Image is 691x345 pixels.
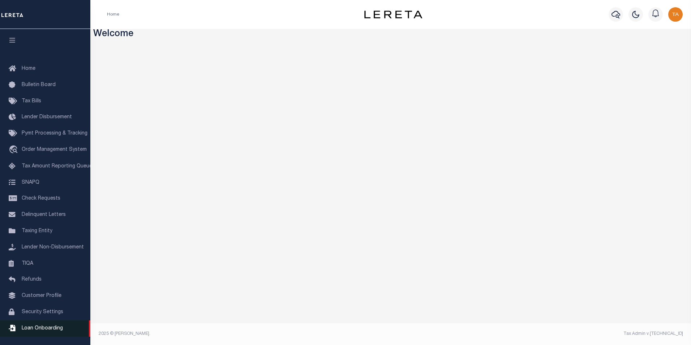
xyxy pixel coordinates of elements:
[22,310,63,315] span: Security Settings
[107,11,119,18] li: Home
[93,331,391,337] div: 2025 © [PERSON_NAME].
[22,245,84,250] span: Lender Non-Disbursement
[22,196,60,201] span: Check Requests
[22,66,35,71] span: Home
[22,164,92,169] span: Tax Amount Reporting Queue
[22,293,61,298] span: Customer Profile
[22,180,39,185] span: SNAPQ
[364,10,422,18] img: logo-dark.svg
[93,29,688,40] h3: Welcome
[22,326,63,331] span: Loan Onboarding
[22,99,41,104] span: Tax Bills
[22,261,33,266] span: TIQA
[22,115,72,120] span: Lender Disbursement
[668,7,683,22] img: svg+xml;base64,PHN2ZyB4bWxucz0iaHR0cDovL3d3dy53My5vcmcvMjAwMC9zdmciIHBvaW50ZXItZXZlbnRzPSJub25lIi...
[22,82,56,88] span: Bulletin Board
[22,147,87,152] span: Order Management System
[9,145,20,155] i: travel_explore
[396,331,683,337] div: Tax Admin v.[TECHNICAL_ID]
[22,229,52,234] span: Taxing Entity
[22,212,66,217] span: Delinquent Letters
[22,131,87,136] span: Pymt Processing & Tracking
[22,277,42,282] span: Refunds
